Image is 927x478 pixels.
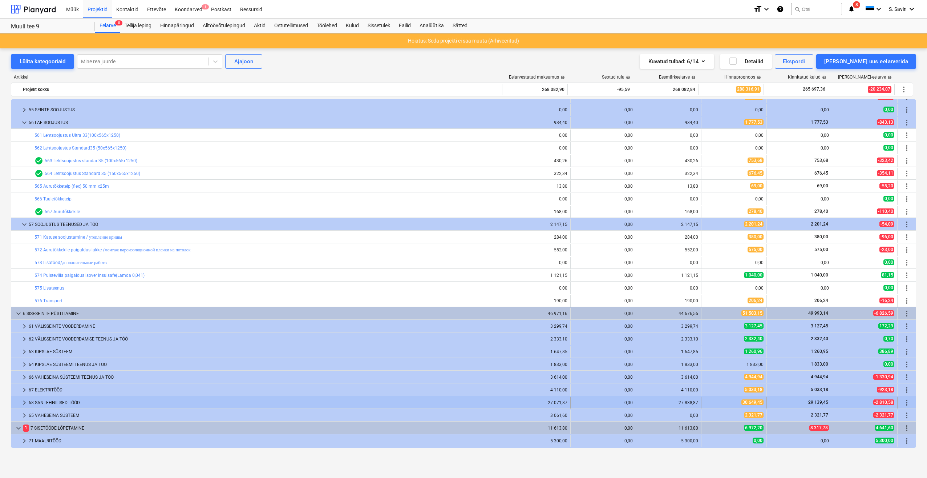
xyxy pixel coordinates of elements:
span: 2 332,40 [744,336,764,342]
div: 46 971,16 [508,311,567,316]
span: keyboard_arrow_right [20,386,29,394]
span: 81,15 [881,272,894,278]
a: Hinnapäringud [156,19,198,33]
div: 934,40 [508,120,567,125]
div: 0,00 [574,222,633,227]
div: 44 676,56 [639,311,698,316]
div: 0,00 [770,133,829,138]
div: 0,00 [704,133,764,138]
div: 0,00 [639,260,698,265]
button: Otsi [791,3,842,15]
span: 386,89 [878,348,894,354]
div: 0,00 [574,298,633,303]
div: 1 833,00 [508,362,567,367]
span: 0,00 [883,196,894,202]
div: 0,00 [574,413,633,418]
span: Rohkem tegevusi [902,309,911,318]
span: 6 972,20 [744,425,764,431]
span: S. Savin [889,6,907,12]
span: 30 649,45 [741,399,764,405]
div: Muuli tee 9 [11,23,86,31]
span: 0,00 [883,259,894,265]
div: -95,59 [571,84,630,95]
span: 206,24 [814,298,829,303]
div: 3 299,74 [639,324,698,329]
span: keyboard_arrow_down [20,118,29,127]
a: 576 Transport [35,298,62,303]
span: -55,20 [879,183,894,189]
div: 934,40 [639,120,698,125]
div: 0,00 [574,273,633,278]
span: 2 201,24 [810,222,829,227]
span: 1 [202,4,209,9]
div: 0,00 [770,146,829,151]
div: 0,00 [508,133,567,138]
div: 0,00 [574,247,633,252]
div: 0,00 [574,286,633,291]
span: 1 260,95 [810,349,829,354]
span: keyboard_arrow_right [20,373,29,382]
div: 0,00 [704,146,764,151]
span: help [821,75,826,80]
span: Rohkem tegevusi [902,233,911,242]
span: Eelarvereal on 1 hinnapakkumist [35,156,43,165]
span: 0,00 [883,285,894,291]
div: 0,00 [574,133,633,138]
span: -54,09 [879,221,894,227]
div: 3 061,60 [508,413,567,418]
span: 265 697,36 [802,86,826,92]
div: 1 647,85 [639,349,698,354]
span: Rohkem tegevusi [902,437,911,445]
button: Ajajoon [225,54,262,69]
div: Ekspordi [783,57,805,66]
div: Ajajoon [234,57,253,66]
div: Töölehed [312,19,341,33]
div: 0,00 [574,107,633,112]
a: 561 Lehtsoojustus Ultra 33(100x565x1250) [35,133,120,138]
div: 1 121,15 [508,273,567,278]
div: 3 614,00 [508,375,567,380]
span: Rohkem tegevusi [902,271,911,280]
a: Kulud [341,19,363,33]
div: 284,00 [639,235,698,240]
div: 3 614,00 [639,375,698,380]
div: 63 KIPSLAE SÜSTEEM [29,346,502,358]
span: help [755,75,761,80]
i: notifications [848,5,855,13]
div: 0,00 [574,362,633,367]
span: 3 127,45 [810,323,829,328]
span: Rohkem tegevusi [902,347,911,356]
div: 2 333,10 [508,336,567,342]
span: keyboard_arrow_right [20,437,29,445]
div: 2 147,15 [639,222,698,227]
a: Aktid [250,19,270,33]
span: 2 332,40 [810,336,829,341]
div: Seotud tulu [602,75,630,80]
div: Kinnitatud kulud [788,75,826,80]
span: 575,00 [748,247,764,252]
span: Rohkem tegevusi [902,386,911,394]
a: Sissetulek [363,19,394,33]
div: 0,00 [574,349,633,354]
div: 0,00 [508,107,567,112]
div: 7 SISETÖÖDE LÕPETAMINE [23,422,502,434]
div: Artikkel [11,75,503,80]
span: keyboard_arrow_down [14,424,23,433]
div: 322,34 [639,171,698,176]
span: -16,24 [879,298,894,303]
div: Eelarvestatud maksumus [509,75,565,80]
a: 565 Aurutõkketeip (flex) 50 mm x25m [35,184,109,189]
div: 4 110,00 [508,387,567,393]
span: Rohkem tegevusi [902,156,911,165]
div: 0,00 [704,260,764,265]
div: 0,00 [574,158,633,163]
span: 29 139,45 [807,400,829,405]
span: 278,40 [748,208,764,214]
span: 51 503,15 [741,310,764,316]
span: 206,24 [748,298,764,303]
span: search [794,6,800,12]
a: Alltöövõtulepingud [198,19,250,33]
div: 0,00 [770,286,829,291]
span: 5 033,18 [744,387,764,393]
span: -323,42 [877,158,894,163]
